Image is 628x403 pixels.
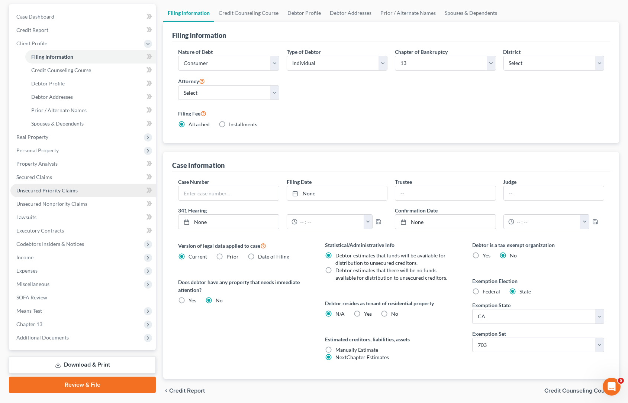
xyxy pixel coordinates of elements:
span: Secured Claims [16,174,52,180]
span: Miscellaneous [16,281,49,287]
span: Yes [483,252,490,259]
label: Exemption Election [472,277,604,285]
span: Debtor Addresses [31,94,73,100]
label: Trustee [395,178,412,186]
span: Filing Information [31,53,73,60]
button: chevron_left Credit Report [163,388,205,394]
span: Unsecured Nonpriority Claims [16,201,87,207]
span: Codebtors Insiders & Notices [16,241,84,247]
label: Nature of Debt [178,48,213,56]
span: Prior [226,253,239,260]
a: Prior / Alternate Names [376,4,440,22]
i: chevron_left [163,388,169,394]
span: Lawsuits [16,214,36,220]
a: Credit Counseling Course [214,4,283,22]
iframe: Intercom live chat [603,378,621,396]
a: Spouses & Dependents [25,117,156,130]
a: None [178,215,278,229]
span: State [519,288,531,295]
label: Judge [503,178,517,186]
a: Executory Contracts [10,224,156,237]
label: Debtor resides as tenant of residential property [325,299,457,307]
label: Exemption Set [472,330,506,338]
span: Credit Report [169,388,205,394]
a: Debtor Profile [283,4,325,22]
span: Chapter 13 [16,321,42,327]
a: Filing Information [25,50,156,64]
label: Version of legal data applied to case [178,241,310,250]
span: Attached [189,121,210,127]
label: Does debtor have any property that needs immediate attention? [178,278,310,294]
span: Spouses & Dependents [31,120,84,127]
a: Credit Counseling Course [25,64,156,77]
span: Date of Filing [258,253,289,260]
a: SOFA Review [10,291,156,304]
span: Installments [229,121,257,127]
input: -- [395,186,495,200]
a: Filing Information [163,4,214,22]
span: Credit Counseling Course [544,388,613,394]
span: Yes [189,297,196,303]
span: Manually Estimate [336,347,379,353]
span: Executory Contracts [16,227,64,234]
label: Chapter of Bankruptcy [395,48,448,56]
span: Credit Report [16,27,48,33]
div: Filing Information [172,31,226,40]
span: Client Profile [16,40,47,46]
a: Credit Report [10,23,156,37]
span: Additional Documents [16,334,69,341]
label: Debtor is a tax exempt organization [472,241,604,249]
a: Lawsuits [10,211,156,224]
a: Case Dashboard [10,10,156,23]
span: Debtor Profile [31,80,65,87]
span: Debtor estimates that there will be no funds available for distribution to unsecured creditors. [336,267,448,281]
label: Case Number [178,178,209,186]
a: None [395,215,495,229]
span: Debtor estimates that funds will be available for distribution to unsecured creditors. [336,252,446,266]
span: No [392,311,399,317]
input: -- : -- [297,215,364,229]
span: Credit Counseling Course [31,67,91,73]
span: No [216,297,223,303]
label: Estimated creditors, liabilities, assets [325,335,457,343]
a: Prior / Alternate Names [25,104,156,117]
span: N/A [336,311,345,317]
label: Confirmation Date [391,207,608,214]
input: -- [504,186,604,200]
span: Yes [364,311,372,317]
input: -- : -- [514,215,581,229]
span: Expenses [16,267,38,274]
a: Debtor Profile [25,77,156,90]
span: Personal Property [16,147,59,153]
div: Case Information [172,161,225,170]
a: None [287,186,387,200]
span: Current [189,253,207,260]
a: Spouses & Dependents [440,4,502,22]
label: Exemption State [472,301,511,309]
input: Enter case number... [178,186,278,200]
label: District [503,48,521,56]
span: Unsecured Priority Claims [16,187,78,194]
button: Credit Counseling Course chevron_right [544,388,619,394]
span: Means Test [16,308,42,314]
span: Property Analysis [16,160,58,167]
span: Real Property [16,134,48,140]
a: Secured Claims [10,170,156,184]
a: Debtor Addresses [25,90,156,104]
label: Type of Debtor [287,48,321,56]
label: Attorney [178,77,205,85]
span: Federal [483,288,500,295]
span: SOFA Review [16,294,47,300]
a: Download & Print [9,356,156,374]
span: Prior / Alternate Names [31,107,87,113]
a: Debtor Addresses [325,4,376,22]
a: Unsecured Priority Claims [10,184,156,197]
span: NextChapter Estimates [336,354,389,360]
a: Review & File [9,377,156,393]
span: Case Dashboard [16,13,54,20]
label: Filing Fee [178,109,604,118]
a: Property Analysis [10,157,156,170]
span: No [510,252,517,259]
span: 5 [618,378,624,384]
a: Unsecured Nonpriority Claims [10,197,156,211]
